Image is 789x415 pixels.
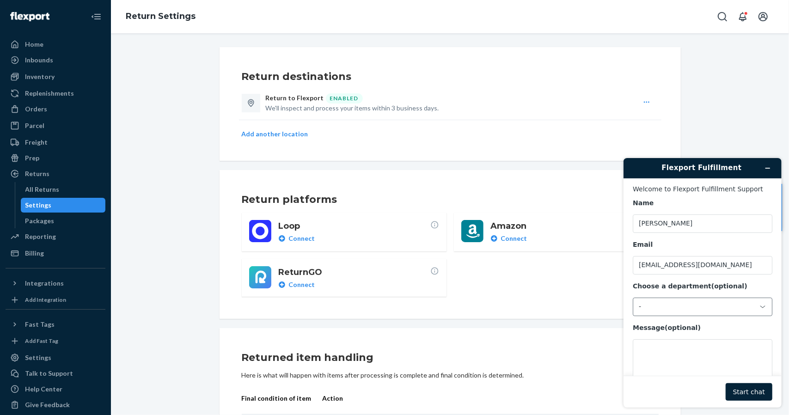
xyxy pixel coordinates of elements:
[6,246,105,261] a: Billing
[6,350,105,365] a: Settings
[25,121,44,130] div: Parcel
[6,294,105,305] a: Add Integration
[25,89,74,98] div: Replenishments
[25,337,58,345] div: Add Fast Tag
[25,400,70,409] div: Give Feedback
[266,93,324,104] p: Return to Flexport
[25,55,53,65] div: Inbounds
[6,86,105,101] a: Replenishments
[289,280,315,289] p: Connect
[21,214,106,228] a: Packages
[25,104,47,114] div: Orders
[25,232,56,241] div: Reporting
[25,249,44,258] div: Billing
[25,185,60,194] div: All Returns
[6,118,105,133] a: Parcel
[21,182,106,197] a: All Returns
[242,383,323,415] th: Final condition of item
[6,135,105,150] a: Freight
[6,397,105,412] button: Give Feedback
[491,234,527,243] button: Connect
[242,69,659,84] h3: Return destinations
[279,234,315,243] button: Connect
[242,192,659,207] h3: Return platforms
[25,40,43,49] div: Home
[25,320,55,329] div: Fast Tags
[266,104,637,113] p: We'll inspect and process your items within 3 business days.
[754,7,772,26] button: Open account menu
[6,151,105,165] a: Prep
[6,276,105,291] button: Integrations
[279,280,439,289] a: Connect
[25,279,64,288] div: Integrations
[242,371,659,380] p: Here is what will happen with items after processing is complete and final condition is determined.
[10,12,49,21] img: Flexport logo
[126,11,196,21] a: Return Settings
[25,296,66,304] div: Add Integration
[6,37,105,52] a: Home
[6,229,105,244] a: Reporting
[25,138,48,147] div: Freight
[25,353,51,362] div: Settings
[25,369,73,378] div: Talk to Support
[6,102,105,116] a: Orders
[289,234,315,243] p: Connect
[6,317,105,332] button: Fast Tags
[20,6,39,15] span: Chat
[6,166,105,181] a: Returns
[734,7,752,26] button: Open notifications
[501,234,527,243] p: Connect
[616,151,789,415] iframe: Find more information here
[6,53,105,67] a: Inbounds
[242,350,659,365] h3: Returned item handling
[21,198,106,213] a: Settings
[25,153,39,163] div: Prep
[242,129,308,139] button: Add another location
[25,72,55,81] div: Inventory
[87,7,105,26] button: Close Navigation
[6,366,105,381] button: Talk to Support
[25,169,49,178] div: Returns
[6,69,105,84] a: Inventory
[118,3,203,30] ol: breadcrumbs
[6,382,105,397] a: Help Center
[326,93,363,104] div: ENABLED
[25,216,55,226] div: Packages
[713,7,732,26] button: Open Search Box
[491,220,642,232] span: Amazon
[6,336,105,347] a: Add Fast Tag
[279,266,430,278] span: ReturnGO
[323,383,644,415] th: Action
[25,384,62,394] div: Help Center
[279,220,430,232] span: Loop
[25,201,52,210] div: Settings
